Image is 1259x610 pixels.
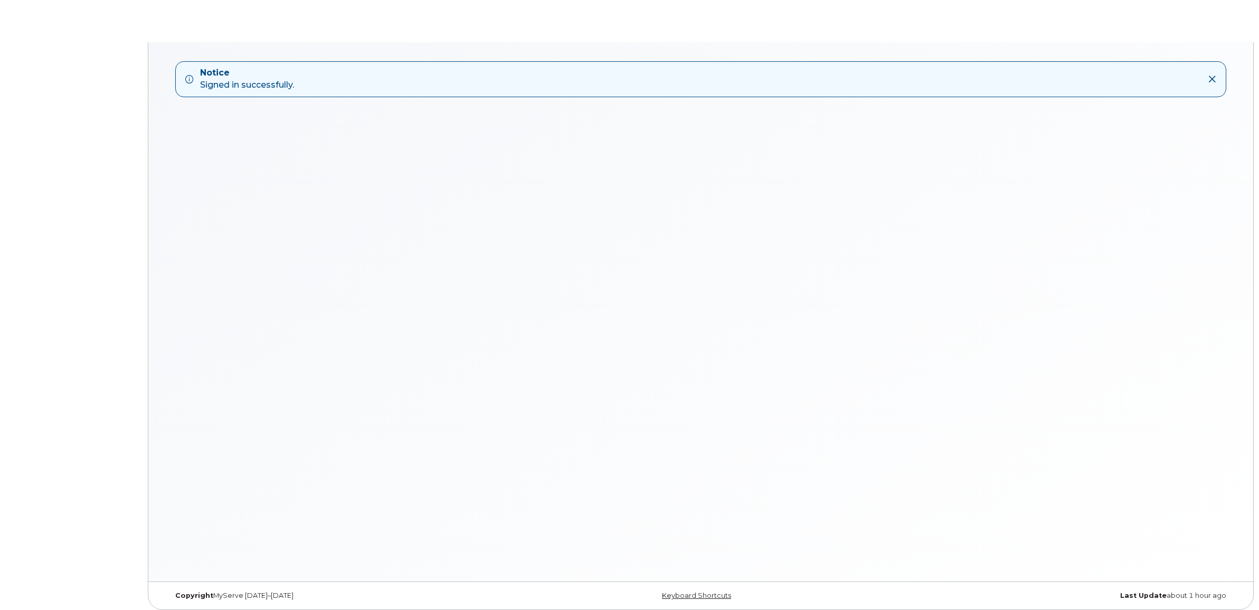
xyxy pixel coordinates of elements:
[200,67,294,79] strong: Notice
[662,592,731,599] a: Keyboard Shortcuts
[175,592,213,599] strong: Copyright
[1120,592,1167,599] strong: Last Update
[200,67,294,91] div: Signed in successfully.
[878,592,1234,600] div: about 1 hour ago
[167,592,523,600] div: MyServe [DATE]–[DATE]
